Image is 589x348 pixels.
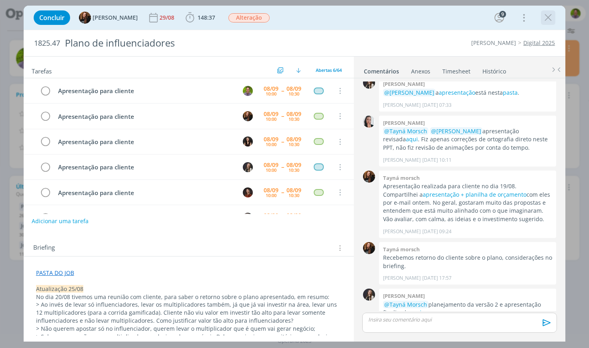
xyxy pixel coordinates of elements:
div: 08/09 [264,187,278,193]
div: 10:30 [288,142,299,147]
span: Concluir [39,14,65,21]
span: [DATE] 17:57 [422,275,452,282]
span: -- [281,164,284,170]
b: Tayná morsch [383,246,420,253]
b: [PERSON_NAME] [383,80,425,88]
a: Timesheet [442,64,471,75]
b: Tayná morsch [383,174,420,181]
div: 08/09 [286,111,301,117]
a: aqui [406,135,418,143]
div: 10:00 [266,92,276,96]
div: 10:00 [266,193,276,197]
button: Alteração [228,13,270,23]
img: T [363,242,375,254]
span: @Tayná Morsch [384,127,427,135]
div: 08/09 [264,213,278,218]
button: M [242,186,254,198]
img: L [243,162,253,172]
p: [PERSON_NAME] [383,102,421,109]
a: Digital 2025 [523,39,555,47]
p: Apresentação realizada para cliente no dia 19/08. Compartilhei a com eles por e-mail ontem. No ge... [383,182,552,223]
div: 08/09 [286,213,301,218]
a: aqui [409,309,422,316]
p: planejamento da versão 2 e apresentação finalizada [383,301,552,317]
span: Tarefas [32,65,52,75]
span: @[PERSON_NAME] [431,127,481,135]
a: Comentários [363,64,399,75]
button: L [242,161,254,173]
button: G [242,212,254,224]
img: T [243,111,253,121]
button: Concluir [34,10,70,25]
p: No dia 20/08 tivemos uma reunião com cliente, para saber o retorno sobre o plano apresentado, em ... [36,293,341,301]
span: Briefing [33,243,55,253]
span: [DATE] 10:11 [422,157,452,164]
a: PASTA DO JOB [36,269,74,277]
p: a está nesta . [383,89,552,97]
div: 08/09 [264,86,278,92]
a: [PERSON_NAME] [471,39,516,47]
img: G [243,213,253,223]
b: [PERSON_NAME] [383,292,425,299]
div: 08/09 [286,162,301,168]
img: arrow-down.svg [296,68,301,73]
button: T [242,110,254,122]
div: 10:30 [288,168,299,172]
p: [PERSON_NAME] [383,275,421,282]
span: [PERSON_NAME] [93,15,138,20]
span: @Tayná Morsch [384,301,427,308]
div: Apresentação para cliente [55,162,235,172]
img: M [243,187,253,197]
span: Alteração [228,13,270,22]
span: [DATE] 07:33 [422,102,452,109]
div: Apresentação para cliente [55,112,235,122]
span: 1825.47 [34,39,60,48]
img: T [363,171,375,183]
div: 10:30 [288,92,299,96]
div: Apresentação para cliente [55,188,235,198]
div: 08/09 [264,162,278,168]
button: T[PERSON_NAME] [79,12,138,24]
div: 08/09 [286,187,301,193]
img: C [363,116,375,128]
div: 08/09 [286,86,301,92]
div: 10:30 [288,117,299,121]
span: @[PERSON_NAME] [384,89,434,96]
button: 148:37 [184,11,217,24]
div: Apresentação para cliente [55,86,235,96]
div: 29/08 [159,15,176,20]
a: pasta [503,89,518,96]
div: Apresentação para cliente [55,213,235,223]
p: > Ao invés de levar só influenciadores, levar os multiplicadores também, já que já vai investir n... [36,301,341,325]
p: Recebemos retorno do cliente sobre o plano, considerações no briefing. [383,254,552,270]
p: > Não querem apostar só no influenciador, querem levar o multiplicador que é quem vai gerar negócio; [36,325,341,333]
b: [PERSON_NAME] [383,119,425,126]
div: 08/09 [286,136,301,142]
div: 08/09 [264,111,278,117]
p: [PERSON_NAME] [383,157,421,164]
span: Atualização 25/08 [36,285,83,293]
p: [PERSON_NAME] [383,228,421,235]
p: apresentação revisada . Fiz apenas correções de ortografia direto neste PPT, não fiz revisão de a... [383,127,552,152]
span: [DATE] 09:24 [422,228,452,235]
div: 08/09 [264,136,278,142]
a: Histórico [482,64,506,75]
span: -- [281,88,284,94]
img: T [243,86,253,96]
div: 9 [499,11,506,18]
div: 10:00 [266,168,276,172]
button: T [242,85,254,97]
button: I [242,136,254,148]
div: Plano de influenciadores [62,33,335,53]
button: 9 [493,11,506,24]
img: T [79,12,91,24]
div: Apresentação para cliente [55,137,235,147]
span: -- [281,113,284,119]
span: -- [281,189,284,195]
span: Abertas 6/64 [316,67,342,73]
a: apresentação + planilha de orçamento [423,191,526,198]
span: -- [281,139,284,144]
span: 148:37 [198,14,215,21]
a: apresentação [439,89,475,96]
img: I [243,136,253,147]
